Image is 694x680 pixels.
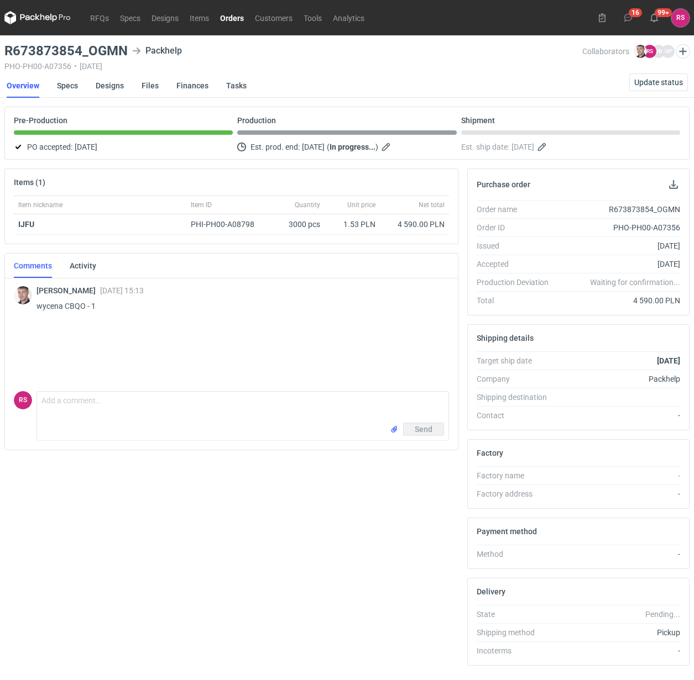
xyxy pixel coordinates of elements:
[643,45,656,58] figcaption: RS
[590,277,680,288] em: Waiting for confirmation...
[330,143,375,151] strong: In progress...
[558,549,680,560] div: -
[14,254,52,278] a: Comments
[415,425,432,433] span: Send
[558,222,680,233] div: PHO-PH00-A07356
[634,78,683,86] span: Update status
[477,470,558,481] div: Factory name
[477,488,558,499] div: Factory address
[176,73,208,98] a: Finances
[4,44,128,57] h3: R673873854_OGMN
[477,527,537,536] h2: Payment method
[477,549,558,560] div: Method
[57,73,78,98] a: Specs
[114,11,146,24] a: Specs
[237,116,276,125] p: Production
[477,180,530,189] h2: Purchase order
[347,201,375,209] span: Unit price
[100,286,144,295] span: [DATE] 15:13
[634,45,647,58] img: Maciej Sikora
[7,73,39,98] a: Overview
[558,240,680,251] div: [DATE]
[419,201,445,209] span: Net total
[14,116,67,125] p: Pre-Production
[85,11,114,24] a: RFQs
[477,259,558,270] div: Accepted
[477,645,558,656] div: Incoterms
[461,140,680,154] div: Est. ship date:
[477,204,558,215] div: Order name
[403,423,444,436] button: Send
[184,11,215,24] a: Items
[558,645,680,656] div: -
[191,201,212,209] span: Item ID
[14,391,32,409] div: Rafał Stani
[477,410,558,421] div: Contact
[14,391,32,409] figcaption: RS
[477,392,558,403] div: Shipping destination
[645,610,680,619] em: Pending...
[558,627,680,638] div: Pickup
[96,73,124,98] a: Designs
[295,201,320,209] span: Quantity
[146,11,184,24] a: Designs
[226,73,247,98] a: Tasks
[269,214,325,235] div: 3000 pcs
[142,73,159,98] a: Files
[329,219,375,230] div: 1.53 PLN
[14,140,233,154] div: PO accepted:
[75,140,97,154] span: [DATE]
[477,355,558,366] div: Target ship date
[477,627,558,638] div: Shipping method
[536,140,550,154] button: Edit estimated shipping date
[512,140,534,154] span: [DATE]
[657,356,680,365] strong: [DATE]
[477,373,558,384] div: Company
[461,116,495,125] p: Shipment
[477,277,558,288] div: Production Deviation
[327,11,370,24] a: Analytics
[652,45,665,58] figcaption: JB
[18,220,34,229] a: IJFU
[191,219,265,230] div: PHI-PH00-A08798
[36,299,440,313] p: wycena CBQO - 1
[18,201,62,209] span: Item nickname
[70,254,96,278] a: Activity
[645,9,663,27] button: 99+
[558,373,680,384] div: Packhelp
[36,286,100,295] span: [PERSON_NAME]
[477,334,534,342] h2: Shipping details
[558,488,680,499] div: -
[671,9,690,27] button: RS
[302,140,325,154] span: [DATE]
[215,11,249,24] a: Orders
[14,286,32,304] img: Maciej Sikora
[298,11,327,24] a: Tools
[582,47,629,56] span: Collaborators
[4,11,71,24] svg: Packhelp Pro
[477,240,558,251] div: Issued
[667,178,680,191] button: Download PO
[661,45,675,58] figcaption: MP
[676,44,690,59] button: Edit collaborators
[558,295,680,306] div: 4 590.00 PLN
[327,143,330,151] em: (
[4,62,582,71] div: PHO-PH00-A07356 [DATE]
[384,219,445,230] div: 4 590.00 PLN
[671,9,690,27] div: Rafał Stani
[477,449,503,457] h2: Factory
[477,587,505,596] h2: Delivery
[375,143,378,151] em: )
[558,204,680,215] div: R673873854_OGMN
[477,222,558,233] div: Order ID
[14,178,45,187] h2: Items (1)
[558,470,680,481] div: -
[619,9,637,27] button: 16
[74,62,77,71] span: •
[477,295,558,306] div: Total
[558,259,680,270] div: [DATE]
[380,140,394,154] button: Edit estimated production end date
